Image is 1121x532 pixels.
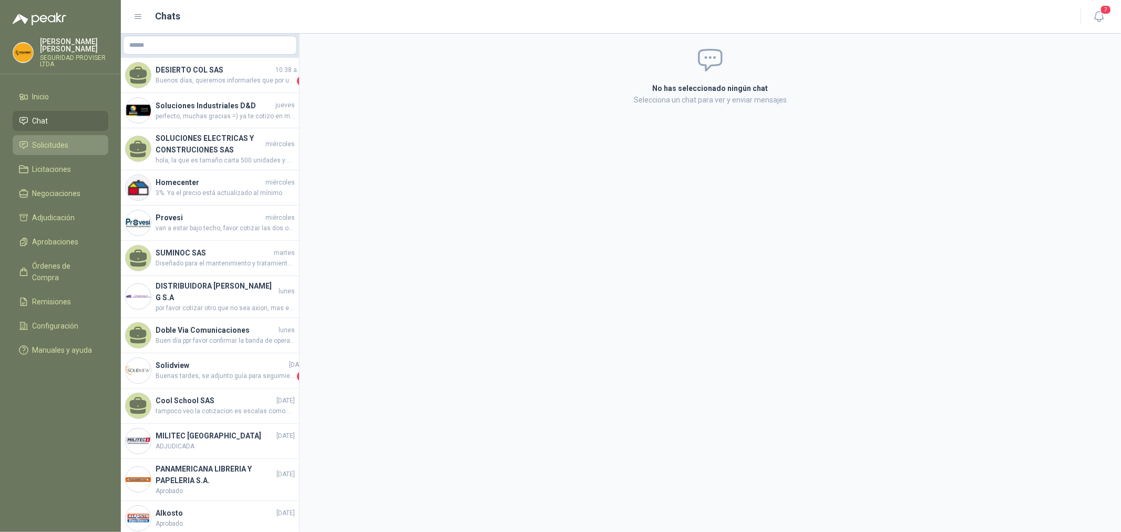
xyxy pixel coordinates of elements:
a: Remisiones [13,292,108,312]
a: Órdenes de Compra [13,256,108,288]
span: van a estar bajo techo, favor cotizar las dos opciones cinta doble faz y con aberturas en esquina... [156,223,295,233]
span: Órdenes de Compra [33,260,98,283]
a: Licitaciones [13,159,108,179]
span: jueves [275,100,295,110]
span: Negociaciones [33,188,81,199]
a: Company LogoHomecentermiércoles3%. Ya el precio está actualizado al mínimo [121,170,299,206]
span: ADJUDICADA [156,442,295,452]
img: Company Logo [126,210,151,236]
h4: Alkosto [156,507,274,519]
img: Logo peakr [13,13,66,25]
a: Solicitudes [13,135,108,155]
h4: SUMINOC SAS [156,247,272,259]
span: miércoles [265,139,295,149]
h2: No has seleccionado ningún chat [527,83,894,94]
span: Manuales y ayuda [33,344,92,356]
h4: PANAMERICANA LIBRERIA Y PAPELERIA S.A. [156,463,274,486]
h4: Homecenter [156,177,263,188]
span: Solicitudes [33,139,69,151]
span: [DATE] [276,508,295,518]
img: Company Logo [126,175,151,200]
a: Company LogoPANAMERICANA LIBRERIA Y PAPELERIA S.A.[DATE]Aprobado [121,459,299,501]
span: Buenas tardes, se adjunto guía para seguimiento. Transportadora Coordinadora [156,371,295,382]
span: 1 [297,76,307,86]
h4: DISTRIBUIDORA [PERSON_NAME] G S.A [156,280,276,303]
span: [DATE] [276,396,295,406]
span: Aprobado [156,486,295,496]
span: Remisiones [33,296,71,308]
a: SOLUCIONES ELECTRICAS Y CONSTRUCIONES SASmiércoleshola, la que es tamaño carta 500 unidades y una... [121,128,299,170]
span: Buen día ppr favor confirmar la banda de operación en la que requieren los radios UHF o VHF [156,336,295,346]
h4: Cool School SAS [156,395,274,406]
h4: Solidview [156,360,287,371]
img: Company Logo [126,358,151,383]
span: 10:38 a. m. [275,65,307,75]
span: Buenos días, queremos informarles que por un inconvenientes en los pedidos de importación, no lle... [156,76,295,86]
span: miércoles [265,178,295,188]
h4: Provesi [156,212,263,223]
span: hola, la que es tamaño carta 500 unidades y una tamaño cartelera [156,156,295,166]
span: por favor cotizar otro que no sea axion, mas economico [156,303,295,313]
span: lunes [279,287,295,296]
span: martes [274,248,295,258]
span: Aprobaciones [33,236,79,248]
span: Configuración [33,320,79,332]
p: Selecciona un chat para ver y enviar mensajes [527,94,894,106]
p: [PERSON_NAME] [PERSON_NAME] [40,38,108,53]
a: Chat [13,111,108,131]
span: [DATE] [289,360,307,370]
a: Company LogoSoluciones Industriales D&Djuevesperfecto, muchas gracias =) ya te cotizo en material... [121,93,299,128]
h4: Doble Via Comunicaciones [156,324,276,336]
span: tampoco veo la cotizacion es escalas como se solcito [156,406,295,416]
a: Company LogoMILITEC [GEOGRAPHIC_DATA][DATE]ADJUDICADA [121,424,299,459]
img: Company Logo [126,467,151,492]
p: SEGURIDAD PROVISER LTDA [40,55,108,67]
span: perfecto, muchas gracias =) ya te cotizo en material de la señalizacion [156,111,295,121]
h4: Soluciones Industriales D&D [156,100,273,111]
a: Company LogoSolidview[DATE]Buenas tardes, se adjunto guía para seguimiento. Transportadora Coordi... [121,353,299,388]
span: [DATE] [276,469,295,479]
a: Negociaciones [13,183,108,203]
a: Company LogoDISTRIBUIDORA [PERSON_NAME] G S.Alunespor favor cotizar otro que no sea axion, mas ec... [121,276,299,318]
a: Inicio [13,87,108,107]
span: Chat [33,115,48,127]
span: 1 [297,371,307,382]
span: Aprobado [156,519,295,529]
a: Company LogoProvesimiércolesvan a estar bajo techo, favor cotizar las dos opciones cinta doble fa... [121,206,299,241]
span: [DATE] [276,431,295,441]
h1: Chats [156,9,181,24]
h4: SOLUCIONES ELECTRICAS Y CONSTRUCIONES SAS [156,132,263,156]
h4: MILITEC [GEOGRAPHIC_DATA] [156,430,274,442]
a: Cool School SAS[DATE]tampoco veo la cotizacion es escalas como se solcito [121,388,299,424]
a: SUMINOC SASmartesDiseñado para el mantenimiento y tratamiento de superficies metálicas previo a p... [121,241,299,276]
span: lunes [279,325,295,335]
span: Adjudicación [33,212,75,223]
img: Company Logo [126,284,151,309]
a: Configuración [13,316,108,336]
a: Adjudicación [13,208,108,228]
span: miércoles [265,213,295,223]
span: 3%. Ya el precio está actualizado al mínimo [156,188,295,198]
span: Inicio [33,91,49,103]
img: Company Logo [126,428,151,454]
span: Licitaciones [33,163,71,175]
button: 7 [1089,7,1108,26]
img: Company Logo [126,506,151,531]
a: DESIERTO COL SAS10:38 a. m.Buenos días, queremos informarles que por un inconvenientes en los ped... [121,58,299,93]
a: Doble Via ComunicacioneslunesBuen día ppr favor confirmar la banda de operación en la que requier... [121,318,299,353]
h4: DESIERTO COL SAS [156,64,273,76]
span: Diseñado para el mantenimiento y tratamiento de superficies metálicas previo a procesos de pintur... [156,259,295,269]
img: Company Logo [126,98,151,123]
a: Aprobaciones [13,232,108,252]
a: Manuales y ayuda [13,340,108,360]
img: Company Logo [13,43,33,63]
span: 7 [1100,5,1112,15]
